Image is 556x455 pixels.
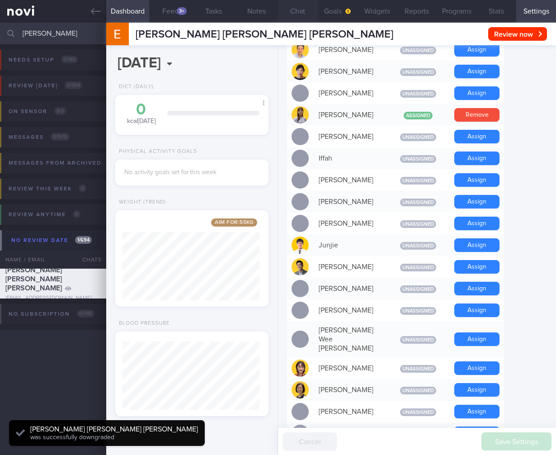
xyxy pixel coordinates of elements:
button: Assign [454,427,499,440]
span: Unassigned [400,177,436,185]
button: Assign [454,173,499,187]
div: Blood Pressure [115,320,170,327]
button: Assign [454,238,499,252]
div: Messages from Archived [6,157,118,169]
div: [PERSON_NAME] [314,214,386,232]
div: [PERSON_NAME] [314,403,386,421]
span: was successfully downgraded [30,434,114,441]
div: Junjie [314,236,386,254]
span: Unassigned [400,365,436,373]
div: [PERSON_NAME] [314,41,386,59]
span: Unassigned [400,68,436,76]
button: Assign [454,217,499,230]
span: Unassigned [400,242,436,250]
span: Unassigned [400,387,436,394]
div: Diet (Daily) [115,84,154,90]
span: 0 / 2 [54,107,66,115]
div: [PERSON_NAME] [314,171,386,189]
button: Assign [454,332,499,346]
div: [PERSON_NAME] [314,62,386,81]
div: [PERSON_NAME] [314,106,386,124]
button: Remove [454,108,499,122]
span: Aim for: 55 kg [211,218,257,227]
button: Assign [454,43,499,57]
div: On sensor [6,105,69,118]
span: Unassigned [400,133,436,141]
div: [PERSON_NAME] [314,301,386,319]
div: Needs setup [6,54,80,66]
span: [PERSON_NAME] [PERSON_NAME] [PERSON_NAME] [5,266,62,292]
span: Unassigned [400,408,436,416]
span: 0 / 394 [65,81,82,89]
div: Review anytime [6,209,83,221]
span: 1 / 694 [75,236,92,244]
div: Messages [6,131,72,143]
div: [PERSON_NAME] Wee [PERSON_NAME] [314,321,386,357]
div: Physical Activity Goals [115,148,197,155]
div: [PERSON_NAME] [314,359,386,377]
button: Assign [454,361,499,375]
span: Unassigned [400,285,436,293]
div: Review [DATE] [6,80,85,92]
button: Assign [454,303,499,317]
button: Assign [454,65,499,78]
div: No review date [9,234,94,246]
div: [PERSON_NAME] [314,258,386,276]
span: Unassigned [400,199,436,206]
span: Unassigned [400,90,436,98]
button: Assign [454,86,499,100]
span: Unassigned [400,47,436,54]
button: Assign [454,152,499,165]
span: Unassigned [400,220,436,228]
div: [PERSON_NAME] [314,193,386,211]
button: Assign [454,260,499,274]
div: No subscription [6,308,97,320]
div: Iffah [314,149,386,167]
div: kcal [DATE] [124,102,158,126]
span: Assigned [404,112,433,119]
div: [PERSON_NAME] [314,381,386,399]
div: Weight (Trend) [115,199,166,206]
span: 0 / 140 [61,56,78,63]
div: [EMAIL_ADDRESS][DOMAIN_NAME] [5,295,101,302]
span: 0 / 745 [77,310,94,318]
button: Assign [454,195,499,209]
span: Unassigned [400,155,436,163]
div: 3+ [177,7,187,15]
button: Review now [488,27,547,41]
span: 0 / 1015 [51,133,70,141]
div: [PERSON_NAME] [314,128,386,146]
span: Unassigned [400,307,436,315]
button: Assign [454,282,499,295]
button: Assign [454,383,499,397]
span: 0 [79,185,86,192]
div: Chats [70,251,106,269]
div: [PERSON_NAME] [314,280,386,298]
div: [PERSON_NAME] [314,424,386,442]
div: 0 [124,102,158,118]
span: 0 [73,210,80,218]
div: [PERSON_NAME] [314,84,386,102]
div: No activity goals set for this week [124,169,259,177]
div: [PERSON_NAME] [PERSON_NAME] [PERSON_NAME] [30,425,198,434]
button: Assign [454,130,499,143]
span: Unassigned [400,264,436,271]
span: [PERSON_NAME] [PERSON_NAME] [PERSON_NAME] [136,29,393,40]
button: Assign [454,405,499,418]
span: Unassigned [400,336,436,344]
div: Review this week [6,183,89,195]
